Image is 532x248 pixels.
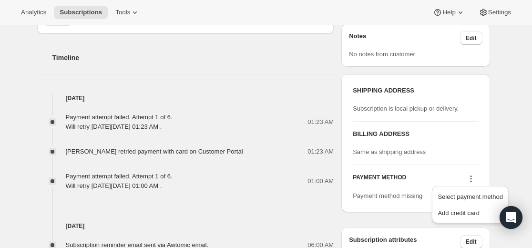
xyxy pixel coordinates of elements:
h3: BILLING ADDRESS [353,129,478,139]
span: Edit [466,238,477,246]
span: Select payment method [438,193,503,200]
span: No notes from customer [349,51,415,58]
span: [PERSON_NAME] retried payment with card on Customer Portal [66,148,243,155]
span: 01:23 AM [307,117,334,127]
button: Add credit card [435,205,506,220]
span: Add credit card [438,209,479,217]
h3: PAYMENT METHOD [353,174,406,186]
button: Analytics [15,6,52,19]
div: Open Intercom Messenger [500,206,522,229]
span: Subscription is local pickup or delivery. [353,105,459,112]
span: 01:23 AM [307,147,334,156]
span: Settings [488,9,511,16]
h3: SHIPPING ADDRESS [353,86,478,95]
h4: [DATE] [37,221,334,231]
div: Payment attempt failed. Attempt 1 of 6. Will retry [DATE][DATE] 01:00 AM . [66,172,173,191]
div: Payment attempt failed. Attempt 1 of 6. Will retry [DATE][DATE] 01:23 AM . [66,113,173,132]
h3: Notes [349,31,460,45]
button: Select payment method [435,189,506,204]
button: Subscriptions [54,6,108,19]
span: Same as shipping address [353,148,426,155]
span: Subscriptions [60,9,102,16]
button: Tools [110,6,145,19]
h2: Timeline [52,53,334,62]
span: Payment method missing [353,192,422,199]
button: Edit [460,31,482,45]
h4: [DATE] [37,93,334,103]
span: Tools [115,9,130,16]
span: Analytics [21,9,46,16]
span: Edit [466,34,477,42]
button: Settings [473,6,517,19]
span: 01:00 AM [307,176,334,186]
button: Help [427,6,471,19]
span: Help [442,9,455,16]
